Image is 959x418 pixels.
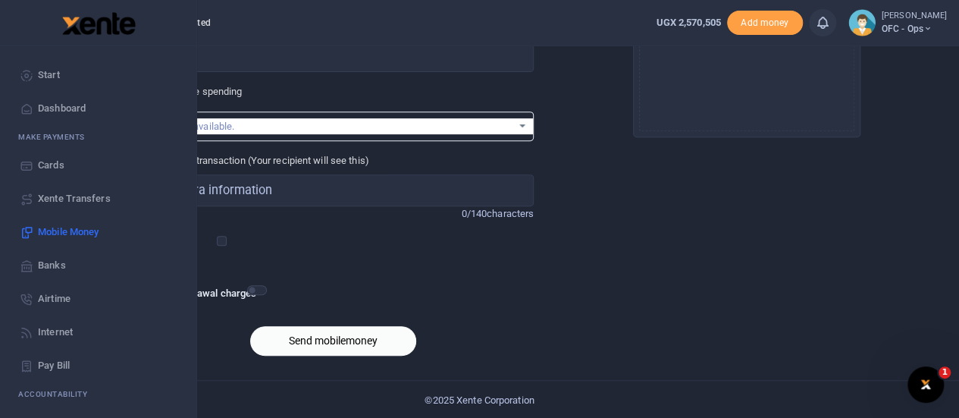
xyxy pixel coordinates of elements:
button: Send mobilemoney [250,326,416,356]
img: logo-large [62,12,136,35]
span: Internet [38,325,73,340]
a: Pay Bill [12,349,184,382]
span: Xente Transfers [38,191,111,206]
li: M [12,125,184,149]
span: Add money [727,11,803,36]
span: Start [38,68,60,83]
li: Ac [12,382,184,406]
a: Cards [12,149,184,182]
input: Enter extra information [133,174,534,206]
span: Mobile Money [38,225,99,240]
a: Mobile Money [12,215,184,249]
span: Airtime [38,291,71,306]
li: Wallet ballance [650,15,726,30]
a: Add money [727,16,803,27]
label: Memo for this transaction (Your recipient will see this) [133,153,369,168]
a: Airtime [12,282,184,316]
a: Start [12,58,184,92]
a: profile-user [PERSON_NAME] OFC - Ops [848,9,947,36]
span: UGX 2,570,505 [656,17,720,28]
li: Toup your wallet [727,11,803,36]
span: 0/140 [462,208,487,219]
a: logo-small logo-large logo-large [61,17,136,28]
span: countability [30,388,87,400]
a: Internet [12,316,184,349]
div: No options available. [144,119,512,134]
a: Xente Transfers [12,182,184,215]
img: profile-user [848,9,876,36]
span: OFC - Ops [882,22,947,36]
a: Dashboard [12,92,184,125]
input: UGX [133,40,534,72]
iframe: Intercom live chat [907,366,944,403]
span: Dashboard [38,101,86,116]
span: Cards [38,158,64,173]
span: Banks [38,258,66,273]
span: ake Payments [26,131,85,143]
small: [PERSON_NAME] [882,10,947,23]
span: Pay Bill [38,358,70,373]
span: characters [487,208,534,219]
a: Banks [12,249,184,282]
span: 1 [939,366,951,379]
a: UGX 2,570,505 [656,15,720,30]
